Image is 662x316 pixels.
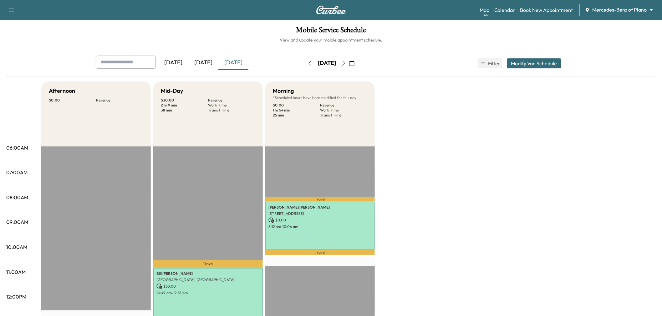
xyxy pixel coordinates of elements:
[320,103,367,108] p: Revenue
[494,6,515,14] a: Calendar
[156,290,260,295] p: 10:49 am - 12:58 pm
[208,108,255,113] p: Transit Time
[156,284,260,289] p: $ 30.00
[161,103,208,108] p: 2 hr 9 min
[273,86,294,95] h5: Morning
[6,37,656,43] h6: View and update your mobile appointment schedule.
[6,218,28,226] p: 09:00AM
[188,56,218,70] div: [DATE]
[478,58,502,68] button: Filter
[488,60,499,67] span: Filter
[208,103,255,108] p: Work Time
[268,224,372,229] p: 8:12 am - 10:06 am
[96,98,143,103] p: Revenue
[507,58,561,68] button: Modify Van Schedule
[320,113,367,118] p: Transit Time
[208,98,255,103] p: Revenue
[273,95,367,100] p: Scheduled hours have been modified for this day
[6,144,28,151] p: 06:00AM
[6,243,27,251] p: 10:00AM
[49,86,75,95] h5: Afternoon
[158,56,188,70] div: [DATE]
[218,56,248,70] div: [DATE]
[268,217,372,223] p: $ 0.00
[156,271,260,276] p: Bill [PERSON_NAME]
[161,86,183,95] h5: Mid-Day
[161,108,208,113] p: 38 min
[6,169,28,176] p: 07:00AM
[268,205,372,210] p: [PERSON_NAME] [PERSON_NAME]
[265,197,375,202] p: Travel
[49,98,96,103] p: $ 0.00
[273,103,320,108] p: $ 0.00
[593,6,647,13] span: Mercedes-Benz of Plano
[483,13,489,17] div: Beta
[273,108,320,113] p: 1 hr 54 min
[156,277,260,282] p: [GEOGRAPHIC_DATA], [GEOGRAPHIC_DATA]
[6,293,26,300] p: 12:00PM
[268,211,372,216] p: [STREET_ADDRESS]
[161,98,208,103] p: $ 30.00
[6,268,26,276] p: 11:00AM
[6,194,28,201] p: 08:00AM
[320,108,367,113] p: Work Time
[316,6,346,14] img: Curbee Logo
[153,260,263,268] p: Travel
[6,26,656,37] h1: Mobile Service Schedule
[273,113,320,118] p: 25 min
[318,59,336,67] div: [DATE]
[265,250,375,255] p: Travel
[520,6,573,14] a: Book New Appointment
[480,6,489,14] a: MapBeta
